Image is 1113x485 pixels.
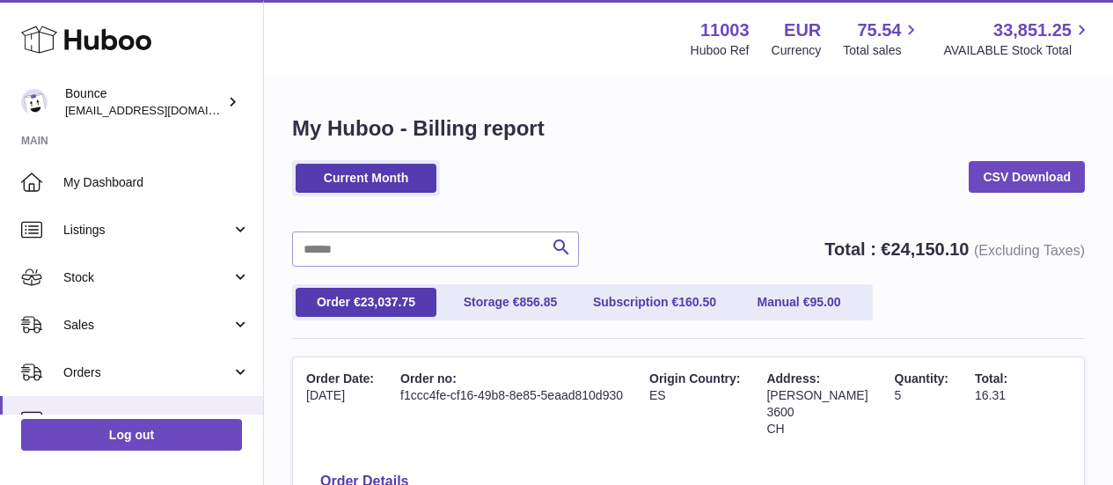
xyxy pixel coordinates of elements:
span: Sales [63,317,231,334]
span: AVAILABLE Stock Total [943,42,1092,59]
img: internalAdmin-11003@internal.huboo.com [21,89,48,115]
span: 75.54 [857,18,901,42]
div: Bounce [65,85,223,119]
td: 5 [882,357,962,451]
a: 75.54 Total sales [843,18,921,59]
span: 33,851.25 [993,18,1072,42]
span: Total: [975,371,1007,386]
td: ES [636,357,753,451]
a: Subscription €160.50 [584,288,725,317]
span: Order Date: [306,371,374,386]
span: CH [766,422,784,436]
span: Usage [63,412,250,429]
td: f1ccc4fe-cf16-49b8-8e85-5eaad810d930 [387,357,636,451]
div: Currency [772,42,822,59]
a: Storage €856.85 [440,288,581,317]
a: Manual €95.00 [729,288,869,317]
span: 856.85 [519,295,557,309]
h1: My Huboo - Billing report [292,114,1085,143]
span: 95.00 [809,295,840,309]
span: 3600 [766,405,794,419]
div: Huboo Ref [691,42,750,59]
span: Order no: [400,371,457,386]
span: [EMAIL_ADDRESS][DOMAIN_NAME] [65,103,259,117]
a: Log out [21,419,242,451]
a: Current Month [296,164,436,193]
span: Quantity: [895,371,948,386]
a: CSV Download [969,161,1085,193]
span: 160.50 [678,295,716,309]
span: Origin Country: [649,371,740,386]
strong: Total : € [824,239,1085,259]
span: 24,150.10 [890,239,969,259]
a: 33,851.25 AVAILABLE Stock Total [943,18,1092,59]
span: Orders [63,364,231,381]
span: Total sales [843,42,921,59]
a: Order €23,037.75 [296,288,436,317]
span: (Excluding Taxes) [974,243,1085,258]
span: 16.31 [975,388,1006,402]
strong: EUR [784,18,821,42]
span: Listings [63,222,231,239]
span: [PERSON_NAME] [766,388,868,402]
span: My Dashboard [63,174,250,191]
strong: 11003 [700,18,750,42]
span: 23,037.75 [361,295,415,309]
span: Stock [63,269,231,286]
td: [DATE] [293,357,387,451]
span: Address: [766,371,820,386]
